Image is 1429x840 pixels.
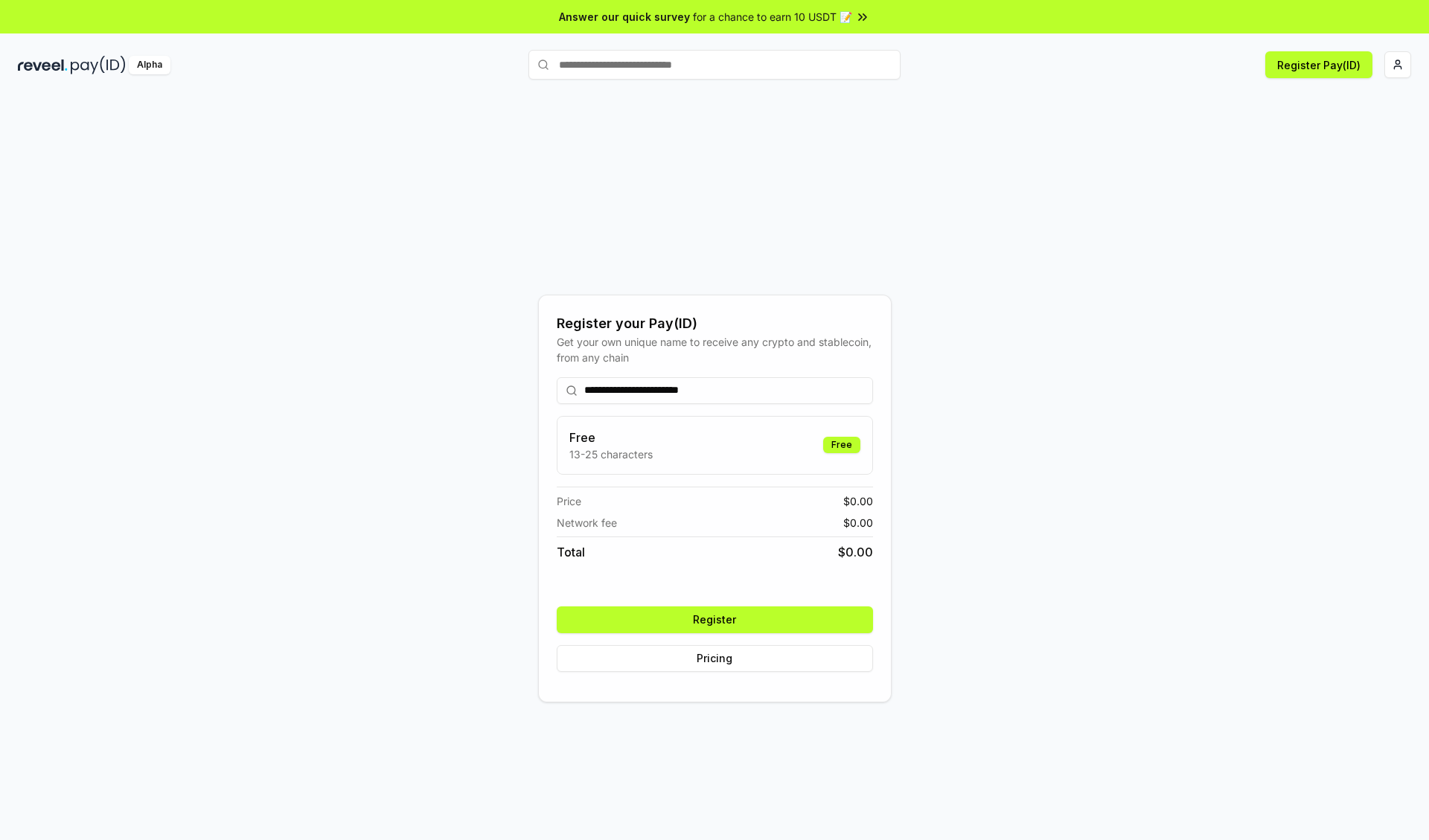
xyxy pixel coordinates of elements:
[838,543,873,561] span: $ 0.00
[823,437,860,453] div: Free
[557,543,585,561] span: Total
[569,446,653,462] p: 13-25 characters
[557,493,581,509] span: Price
[843,515,873,530] span: $ 0.00
[843,493,873,509] span: $ 0.00
[559,9,690,25] span: Answer our quick survey
[557,334,873,365] div: Get your own unique name to receive any crypto and stablecoin, from any chain
[18,56,68,74] img: reveel_dark
[569,429,653,446] h3: Free
[129,56,170,74] div: Alpha
[557,313,873,334] div: Register your Pay(ID)
[557,606,873,633] button: Register
[557,515,617,530] span: Network fee
[71,56,126,74] img: pay_id
[693,9,852,25] span: for a chance to earn 10 USDT 📝
[557,645,873,672] button: Pricing
[1265,51,1372,78] button: Register Pay(ID)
